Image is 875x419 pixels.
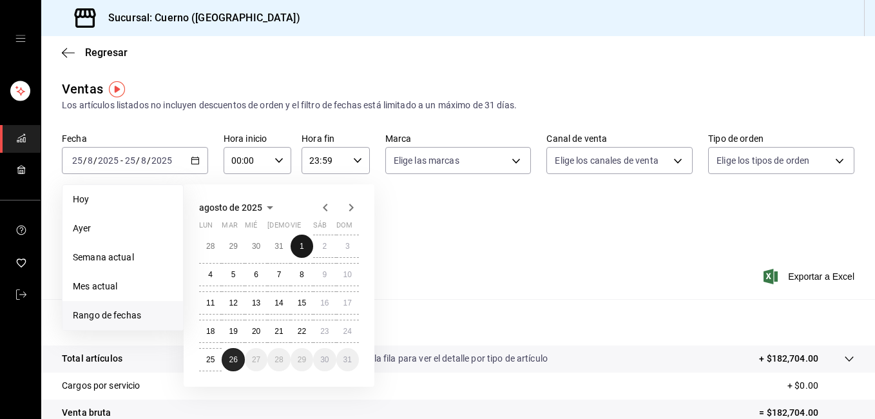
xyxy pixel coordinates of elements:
[291,263,313,286] button: 8 de agosto de 2025
[83,155,87,166] span: /
[274,355,283,364] abbr: 28 de agosto de 2025
[222,320,244,343] button: 19 de agosto de 2025
[222,235,244,258] button: 29 de julio de 2025
[334,352,548,365] p: Da clic en la fila para ver el detalle por tipo de artículo
[73,193,173,206] span: Hoy
[298,298,306,307] abbr: 15 de agosto de 2025
[298,355,306,364] abbr: 29 de agosto de 2025
[320,327,329,336] abbr: 23 de agosto de 2025
[229,242,237,251] abbr: 29 de julio de 2025
[336,291,359,315] button: 17 de agosto de 2025
[267,235,290,258] button: 31 de julio de 2025
[199,263,222,286] button: 4 de agosto de 2025
[62,352,122,365] p: Total artículos
[224,134,291,143] label: Hora inicio
[208,270,213,279] abbr: 4 de agosto de 2025
[716,154,809,167] span: Elige los tipos de orden
[336,263,359,286] button: 10 de agosto de 2025
[394,154,459,167] span: Elige las marcas
[277,270,282,279] abbr: 7 de agosto de 2025
[385,134,532,143] label: Marca
[322,270,327,279] abbr: 9 de agosto de 2025
[320,298,329,307] abbr: 16 de agosto de 2025
[206,355,215,364] abbr: 25 de agosto de 2025
[62,134,208,143] label: Fecha
[147,155,151,166] span: /
[62,46,128,59] button: Regresar
[274,327,283,336] abbr: 21 de agosto de 2025
[72,155,83,166] input: --
[291,320,313,343] button: 22 de agosto de 2025
[62,99,854,112] div: Los artículos listados no incluyen descuentos de orden y el filtro de fechas está limitado a un m...
[109,81,125,97] img: Tooltip marker
[313,291,336,315] button: 16 de agosto de 2025
[313,320,336,343] button: 23 de agosto de 2025
[120,155,123,166] span: -
[62,315,854,330] p: Resumen
[93,155,97,166] span: /
[206,298,215,307] abbr: 11 de agosto de 2025
[199,320,222,343] button: 18 de agosto de 2025
[759,352,818,365] p: + $182,704.00
[85,46,128,59] span: Regresar
[291,221,301,235] abbr: viernes
[199,348,222,371] button: 25 de agosto de 2025
[336,320,359,343] button: 24 de agosto de 2025
[252,298,260,307] abbr: 13 de agosto de 2025
[274,298,283,307] abbr: 14 de agosto de 2025
[300,270,304,279] abbr: 8 de agosto de 2025
[245,320,267,343] button: 20 de agosto de 2025
[320,355,329,364] abbr: 30 de agosto de 2025
[231,270,236,279] abbr: 5 de agosto de 2025
[252,327,260,336] abbr: 20 de agosto de 2025
[267,221,343,235] abbr: jueves
[199,221,213,235] abbr: lunes
[73,309,173,322] span: Rango de fechas
[245,221,257,235] abbr: miércoles
[302,134,369,143] label: Hora fin
[252,242,260,251] abbr: 30 de julio de 2025
[298,327,306,336] abbr: 22 de agosto de 2025
[267,348,290,371] button: 28 de agosto de 2025
[267,291,290,315] button: 14 de agosto de 2025
[313,348,336,371] button: 30 de agosto de 2025
[245,348,267,371] button: 27 de agosto de 2025
[229,327,237,336] abbr: 19 de agosto de 2025
[199,235,222,258] button: 28 de julio de 2025
[336,221,352,235] abbr: domingo
[222,291,244,315] button: 12 de agosto de 2025
[343,298,352,307] abbr: 17 de agosto de 2025
[291,235,313,258] button: 1 de agosto de 2025
[254,270,258,279] abbr: 6 de agosto de 2025
[555,154,658,167] span: Elige los canales de venta
[267,263,290,286] button: 7 de agosto de 2025
[343,327,352,336] abbr: 24 de agosto de 2025
[222,221,237,235] abbr: martes
[136,155,140,166] span: /
[15,34,26,44] button: open drawer
[73,280,173,293] span: Mes actual
[98,10,300,26] h3: Sucursal: Cuerno ([GEOGRAPHIC_DATA])
[336,348,359,371] button: 31 de agosto de 2025
[222,263,244,286] button: 5 de agosto de 2025
[343,355,352,364] abbr: 31 de agosto de 2025
[336,235,359,258] button: 3 de agosto de 2025
[291,348,313,371] button: 29 de agosto de 2025
[62,379,140,393] p: Cargos por servicio
[245,263,267,286] button: 6 de agosto de 2025
[313,263,336,286] button: 9 de agosto de 2025
[199,291,222,315] button: 11 de agosto de 2025
[222,348,244,371] button: 26 de agosto de 2025
[97,155,119,166] input: ----
[140,155,147,166] input: --
[229,298,237,307] abbr: 12 de agosto de 2025
[151,155,173,166] input: ----
[229,355,237,364] abbr: 26 de agosto de 2025
[124,155,136,166] input: --
[766,269,854,284] button: Exportar a Excel
[708,134,854,143] label: Tipo de orden
[267,320,290,343] button: 21 de agosto de 2025
[206,327,215,336] abbr: 18 de agosto de 2025
[546,134,693,143] label: Canal de venta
